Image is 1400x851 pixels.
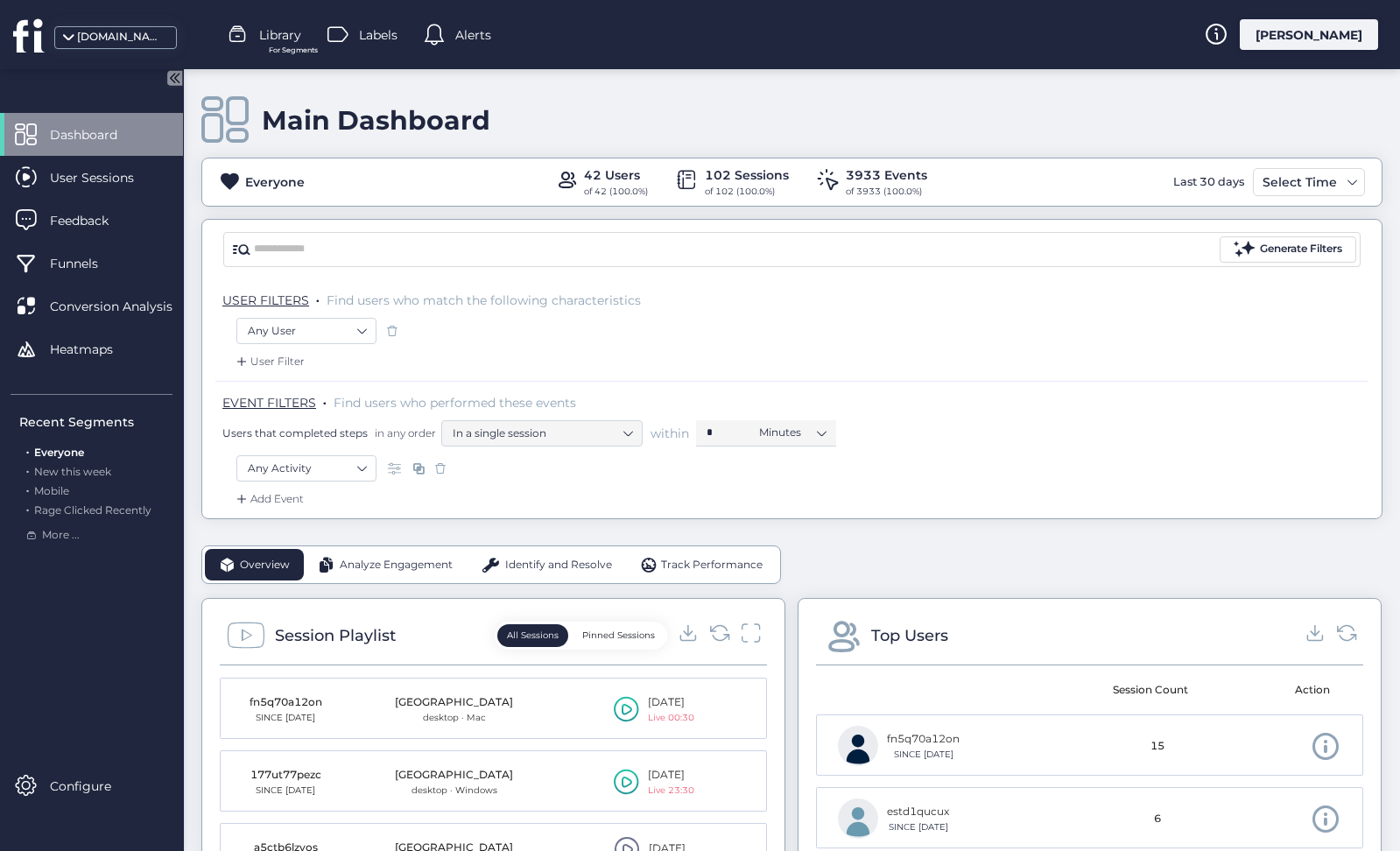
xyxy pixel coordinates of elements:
span: For Segments [269,45,318,56]
span: More ... [42,527,80,544]
span: Identify and Resolve [505,557,612,573]
div: [PERSON_NAME] [1240,19,1378,50]
span: 6 [1154,811,1161,827]
span: EVENT FILTERS [222,395,316,411]
span: Track Performance [661,557,763,573]
span: User Sessions [50,168,160,187]
nz-select-item: Any Activity [248,455,365,482]
div: Live 00:30 [648,711,694,725]
span: . [26,442,29,459]
span: Find users who performed these events [334,395,576,411]
span: Dashboard [50,125,144,144]
div: desktop · Mac [395,711,513,725]
span: Everyone [34,446,84,459]
div: Add Event [233,490,304,508]
span: Funnels [50,254,124,273]
button: Generate Filters [1220,236,1356,263]
div: SINCE [DATE] [242,711,329,725]
div: Session Playlist [275,623,396,648]
div: 3933 Events [846,165,927,185]
div: 177ut77pezc [242,767,329,784]
mat-header-cell: Action [1217,665,1351,714]
span: Heatmaps [50,340,139,359]
div: of 102 (100.0%) [705,185,789,199]
span: . [323,391,327,409]
span: within [651,425,689,442]
div: [DATE] [648,694,694,711]
div: Generate Filters [1260,241,1342,257]
div: Live 23:30 [648,784,694,798]
span: Library [259,25,301,45]
button: Pinned Sessions [573,624,665,647]
div: 102 Sessions [705,165,789,185]
span: Feedback [50,211,135,230]
span: Rage Clicked Recently [34,503,151,517]
div: User Filter [233,353,305,370]
span: Users that completed steps [222,425,368,440]
div: of 3933 (100.0%) [846,185,927,199]
div: desktop · Windows [395,784,513,798]
span: 15 [1150,738,1164,755]
span: . [26,500,29,517]
mat-header-cell: Session Count [1084,665,1218,714]
nz-select-item: In a single session [453,420,631,447]
span: . [316,289,320,306]
span: in any order [371,425,436,440]
div: Everyone [245,172,305,192]
span: . [26,481,29,497]
span: Configure [50,777,137,796]
span: . [26,461,29,478]
div: Main Dashboard [262,104,490,137]
div: [DATE] [648,767,694,784]
span: USER FILTERS [222,292,309,308]
div: Last 30 days [1169,168,1249,196]
div: of 42 (100.0%) [584,185,648,199]
span: Analyze Engagement [340,557,453,573]
div: Select Time [1258,172,1341,193]
span: Find users who match the following characteristics [327,292,641,308]
span: Alerts [455,25,491,45]
div: Recent Segments [19,412,172,432]
nz-select-item: Minutes [759,419,826,446]
span: New this week [34,465,111,478]
div: Top Users [871,623,948,648]
div: [GEOGRAPHIC_DATA] [395,694,513,711]
span: Conversion Analysis [50,297,199,316]
span: Labels [359,25,397,45]
button: All Sessions [497,624,568,647]
nz-select-item: Any User [248,318,365,344]
div: estd1qucux [887,804,949,820]
div: fn5q70a12on [887,731,960,748]
div: SINCE [DATE] [887,748,960,762]
div: fn5q70a12on [242,694,329,711]
span: Overview [240,557,290,573]
span: Mobile [34,484,69,497]
div: [DOMAIN_NAME] [77,29,165,46]
div: SINCE [DATE] [887,820,949,834]
div: 42 Users [584,165,648,185]
div: SINCE [DATE] [242,784,329,798]
div: [GEOGRAPHIC_DATA] [395,767,513,784]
